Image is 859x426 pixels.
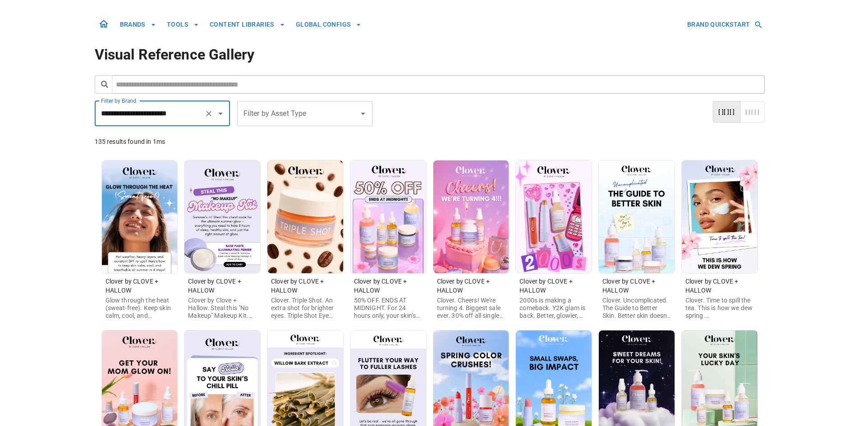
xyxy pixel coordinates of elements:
div: layout toggle [713,101,764,123]
span: Glow through the heat (sweat-free). Keep skin calm, cool, and breathable. Makeup Melt Cleanser. H... [106,297,174,372]
span: Clover. Time to spill the tea. This is how we dew spring. [MEDICAL_DATA]. Pulls water into your s... [685,297,753,425]
span: Clover by CLOVE + HALLOW [602,278,656,294]
button: card layout [713,101,740,123]
button: TOOLS [163,16,202,33]
span: Clover by CLOVE + HALLOW [354,278,407,294]
span: Clover. Cheers! We're turning 4. Biggest sale ever. 30% off all single products. 35% off all skin... [437,297,504,372]
span: Clover. Uncomplicated. The Guide to Better Skin. Better skin doesn't mean more steps. Minimal but... [602,297,671,387]
span: 135 results found in 1ms [95,138,165,145]
button: Open [214,107,227,120]
label: Filter by Brand [101,97,136,105]
span: Clover by Clove + Hallow. Steal this "No Makeup" Makeup Kit. Base Paste Illuminating Primer. Skin... [188,297,255,372]
span: Clover by CLOVE + HALLOW [188,278,241,294]
button: Open [357,107,369,120]
img: Image [599,160,675,273]
span: 50% OFF. ENDS AT MIDNIGHT. For 24 hours only, your skin’s favorite bundles are now 50% OFF. SHOP ... [354,297,420,417]
button: CONTENT LIBRARIES [206,16,289,33]
img: Image [682,160,758,273]
span: Clover by CLOVE + HALLOW [106,278,159,294]
img: Image [350,160,426,273]
span: Clover by CLOVE + HALLOW [685,278,739,294]
button: masonry layout [740,101,765,123]
button: GLOBAL CONFIGS [292,16,365,33]
img: Image [516,160,592,273]
span: Clover by CLOVE + HALLOW [437,278,490,294]
img: Image [267,160,343,273]
button: BRAND QUICKSTART [684,16,764,33]
span: Clover by CLOVE + HALLOW [271,278,324,294]
span: Clover by CLOVE + HALLOW [519,278,573,294]
img: Image [102,160,178,273]
h1: Visual Reference Gallery [95,44,765,65]
button: BRANDS [116,16,160,33]
img: Image [184,160,260,273]
span: Clover. Triple Shot. An extra shot for brighter eyes. Triple Shot Eye Treatment. Coffea Arabica S... [271,297,339,410]
button: Clear [202,107,215,120]
img: Image [433,160,509,273]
